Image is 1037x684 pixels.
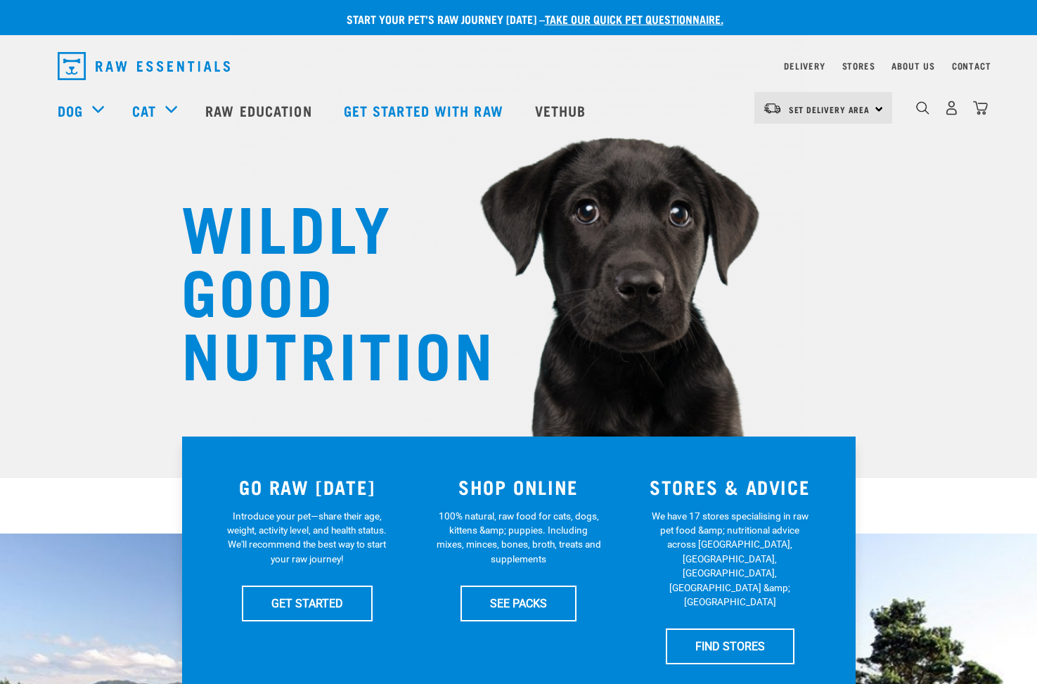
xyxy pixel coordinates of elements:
[46,46,991,86] nav: dropdown navigation
[952,63,991,68] a: Contact
[421,476,616,498] h3: SHOP ONLINE
[763,102,782,115] img: van-moving.png
[132,100,156,121] a: Cat
[973,101,988,115] img: home-icon@2x.png
[944,101,959,115] img: user.png
[648,509,813,609] p: We have 17 stores specialising in raw pet food &amp; nutritional advice across [GEOGRAPHIC_DATA],...
[545,15,723,22] a: take our quick pet questionnaire.
[460,586,577,621] a: SEE PACKS
[436,509,601,567] p: 100% natural, raw food for cats, dogs, kittens &amp; puppies. Including mixes, minces, bones, bro...
[330,82,521,138] a: Get started with Raw
[191,82,329,138] a: Raw Education
[210,476,405,498] h3: GO RAW [DATE]
[666,628,794,664] a: FIND STORES
[916,101,929,115] img: home-icon-1@2x.png
[633,476,827,498] h3: STORES & ADVICE
[789,107,870,112] span: Set Delivery Area
[842,63,875,68] a: Stores
[521,82,604,138] a: Vethub
[181,193,463,383] h1: WILDLY GOOD NUTRITION
[891,63,934,68] a: About Us
[784,63,825,68] a: Delivery
[58,52,230,80] img: Raw Essentials Logo
[58,100,83,121] a: Dog
[224,509,389,567] p: Introduce your pet—share their age, weight, activity level, and health status. We'll recommend th...
[242,586,373,621] a: GET STARTED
